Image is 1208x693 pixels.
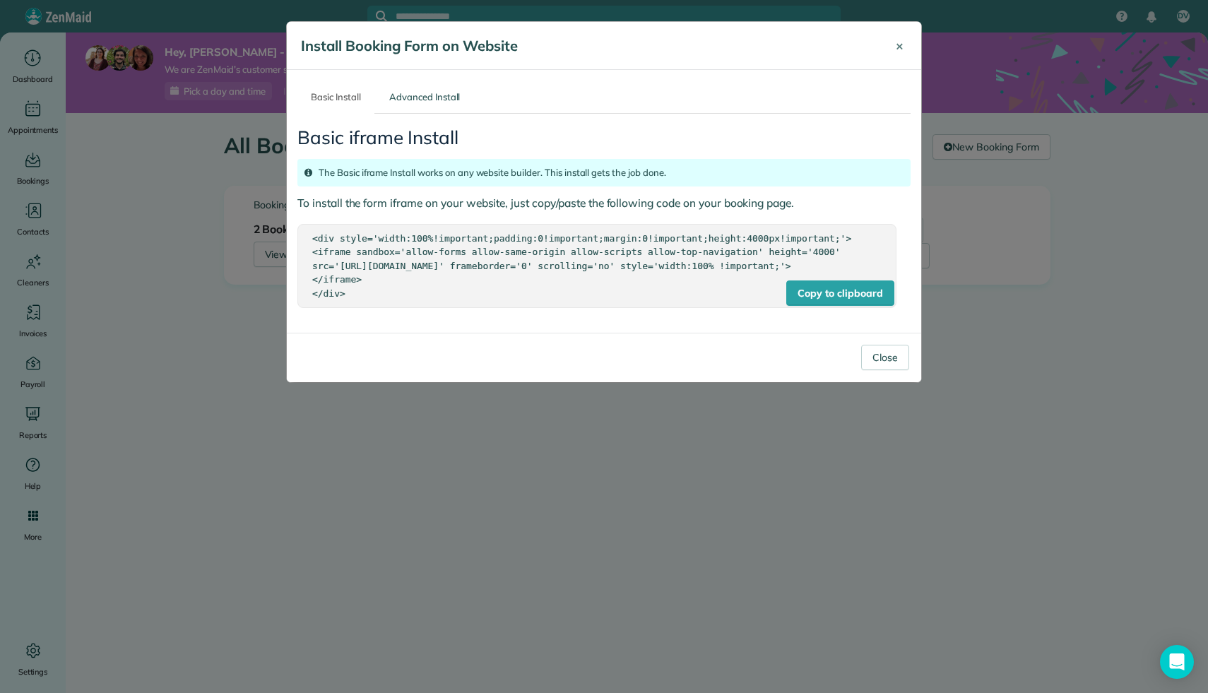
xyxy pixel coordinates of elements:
[297,159,911,187] div: The Basic iframe Install works on any website builder. This install gets the job done.
[297,81,374,114] a: Basic Install
[312,232,882,301] div: <div style='width:100%!important;padding:0!important;margin:0!important;height:4000px!important;'...
[376,81,474,114] a: Advanced Install
[885,29,914,63] button: Close
[896,37,904,54] span: ×
[301,36,873,56] h4: Install Booking Form on Website
[297,128,911,148] h3: Basic iframe Install
[786,280,894,306] div: Copy to clipboard
[297,197,911,209] h4: To install the form iframe on your website, just copy/paste the following code on your booking page.
[1160,645,1194,679] div: Open Intercom Messenger
[861,345,909,370] button: Close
